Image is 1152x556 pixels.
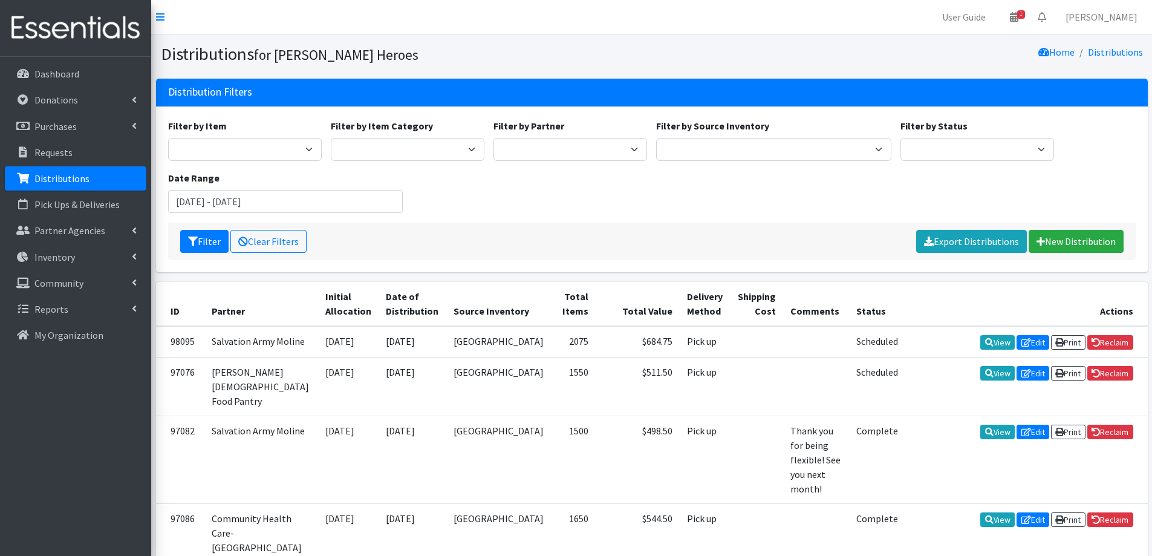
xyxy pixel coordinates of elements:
a: Print [1051,425,1085,439]
td: $498.50 [596,416,679,503]
td: [DATE] [379,357,446,416]
p: Distributions [34,172,89,185]
a: Print [1051,512,1085,527]
p: Donations [34,94,78,106]
td: [DATE] [318,357,379,416]
td: 1500 [551,416,596,503]
label: Filter by Partner [493,119,564,133]
a: Edit [1017,512,1049,527]
a: Community [5,271,146,295]
a: Distributions [5,166,146,191]
td: 2075 [551,326,596,358]
td: Pick up [680,416,731,503]
h3: Distribution Filters [168,86,252,99]
a: Reports [5,297,146,321]
td: [DATE] [379,416,446,503]
p: Dashboard [34,68,79,80]
p: Community [34,277,83,289]
span: 1 [1017,10,1025,19]
p: Reports [34,303,68,315]
th: Date of Distribution [379,282,446,326]
td: [DATE] [318,416,379,503]
td: [DATE] [318,326,379,358]
a: Inventory [5,245,146,269]
label: Filter by Item [168,119,227,133]
label: Filter by Source Inventory [656,119,769,133]
td: Scheduled [849,357,905,416]
a: User Guide [932,5,995,29]
p: Requests [34,146,73,159]
td: Pick up [680,357,731,416]
img: HumanEssentials [5,8,146,48]
a: Print [1051,335,1085,350]
th: Total Value [596,282,679,326]
td: Salvation Army Moline [204,326,318,358]
a: Dashboard [5,62,146,86]
p: Partner Agencies [34,224,105,237]
p: Pick Ups & Deliveries [34,198,120,211]
h1: Distributions [161,44,648,65]
td: $511.50 [596,357,679,416]
th: Initial Allocation [318,282,379,326]
label: Filter by Item Category [331,119,433,133]
th: Source Inventory [446,282,551,326]
a: Edit [1017,366,1049,381]
a: View [980,425,1015,439]
button: Filter [180,230,229,253]
a: View [980,512,1015,527]
td: $684.75 [596,326,679,358]
a: Pick Ups & Deliveries [5,192,146,217]
label: Filter by Status [900,119,968,133]
a: Export Distributions [916,230,1027,253]
a: Partner Agencies [5,218,146,243]
a: View [980,335,1015,350]
p: My Organization [34,329,103,341]
td: 1550 [551,357,596,416]
td: Pick up [680,326,731,358]
th: Partner [204,282,318,326]
a: Edit [1017,335,1049,350]
a: My Organization [5,323,146,347]
th: Comments [783,282,849,326]
a: New Distribution [1029,230,1124,253]
td: Salvation Army Moline [204,416,318,503]
input: January 1, 2011 - December 31, 2011 [168,190,403,213]
a: 1 [1000,5,1028,29]
p: Inventory [34,251,75,263]
a: View [980,366,1015,381]
td: Thank you for being flexible! See you next month! [783,416,849,503]
a: Reclaim [1087,335,1133,350]
td: [GEOGRAPHIC_DATA] [446,357,551,416]
td: [GEOGRAPHIC_DATA] [446,416,551,503]
td: 97076 [156,357,204,416]
p: Purchases [34,120,77,132]
th: Total Items [551,282,596,326]
a: Home [1038,46,1075,58]
td: [DATE] [379,326,446,358]
a: Reclaim [1087,425,1133,439]
a: Reclaim [1087,366,1133,381]
th: Status [849,282,905,326]
a: [PERSON_NAME] [1056,5,1147,29]
a: Clear Filters [230,230,307,253]
a: Print [1051,366,1085,381]
th: Delivery Method [680,282,731,326]
a: Reclaim [1087,512,1133,527]
a: Edit [1017,425,1049,439]
td: [PERSON_NAME][DEMOGRAPHIC_DATA] Food Pantry [204,357,318,416]
small: for [PERSON_NAME] Heroes [254,46,418,64]
td: [GEOGRAPHIC_DATA] [446,326,551,358]
th: ID [156,282,204,326]
a: Distributions [1088,46,1143,58]
th: Shipping Cost [731,282,784,326]
a: Donations [5,88,146,112]
td: 97082 [156,416,204,503]
label: Date Range [168,171,220,185]
td: Complete [849,416,905,503]
th: Actions [906,282,1148,326]
td: 98095 [156,326,204,358]
td: Scheduled [849,326,905,358]
a: Requests [5,140,146,165]
a: Purchases [5,114,146,139]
